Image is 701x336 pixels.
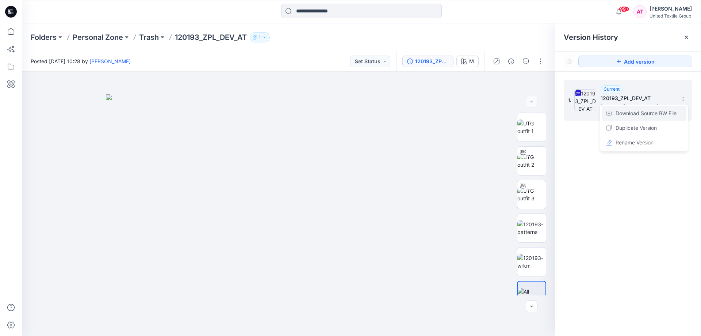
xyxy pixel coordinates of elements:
p: 120193_ZPL_DEV_AT [175,32,247,42]
button: Show Hidden Versions [564,56,575,67]
button: Details [505,56,517,67]
img: UTG outfit 3 [517,187,546,202]
img: 120193-patterns [517,220,546,236]
span: Rename Version [616,138,654,147]
span: Duplicate Version [616,124,657,132]
img: UTG outfit 2 [517,153,546,169]
div: M [469,57,474,65]
span: Version History [564,33,618,42]
button: Close [683,34,689,40]
h5: 120193_ZPL_DEV_AT [601,94,674,103]
button: 120193_ZPL_DEV_AT [402,56,453,67]
div: 120193_ZPL_DEV_AT [415,57,449,65]
span: Posted [DATE] 10:28 by [31,57,131,65]
a: Personal Zone [73,32,123,42]
a: [PERSON_NAME] [89,58,131,64]
span: 99+ [618,6,629,12]
div: United Textile Group [650,13,692,19]
div: [PERSON_NAME] [650,4,692,13]
img: All colorways [518,288,545,303]
p: 1 [259,33,261,41]
img: 120193_ZPL_DEV_AT [574,89,596,111]
img: 120193-wrkm [517,254,546,269]
span: Posted by: Anastasija Trusakova [601,103,674,110]
button: M [456,56,479,67]
button: 1 [250,32,270,42]
button: Add version [578,56,692,67]
span: Download Source BW File [616,109,677,118]
a: Folders [31,32,57,42]
span: 1. [568,97,571,103]
img: UTG outfit 1 [517,120,546,135]
span: Current [604,86,620,92]
a: Trash [139,32,159,42]
div: AT [633,5,647,18]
